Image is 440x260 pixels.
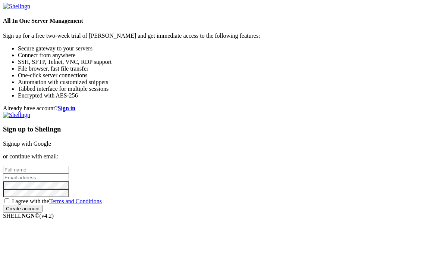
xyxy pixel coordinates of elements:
li: Secure gateway to your servers [18,45,437,52]
span: I agree with the [12,198,102,204]
span: 4.2.0 [40,213,54,219]
p: or continue with email: [3,153,437,160]
input: I agree with theTerms and Conditions [4,198,9,203]
li: Encrypted with AES-256 [18,92,437,99]
p: Sign up for a free two-week trial of [PERSON_NAME] and get immediate access to the following feat... [3,32,437,39]
div: Already have account? [3,105,437,112]
a: Terms and Conditions [49,198,102,204]
a: Sign in [58,105,76,111]
input: Full name [3,166,69,174]
b: NGN [22,213,35,219]
input: Create account [3,205,43,213]
img: Shellngn [3,112,30,118]
li: SSH, SFTP, Telnet, VNC, RDP support [18,59,437,65]
a: Signup with Google [3,140,51,147]
li: Automation with customized snippets [18,79,437,86]
li: Connect from anywhere [18,52,437,59]
input: Email address [3,174,69,182]
li: File browser, fast file transfer [18,65,437,72]
li: Tabbed interface for multiple sessions [18,86,437,92]
img: Shellngn [3,3,30,10]
li: One-click server connections [18,72,437,79]
h3: Sign up to Shellngn [3,125,437,133]
h4: All In One Server Management [3,18,437,24]
span: SHELL © [3,213,54,219]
